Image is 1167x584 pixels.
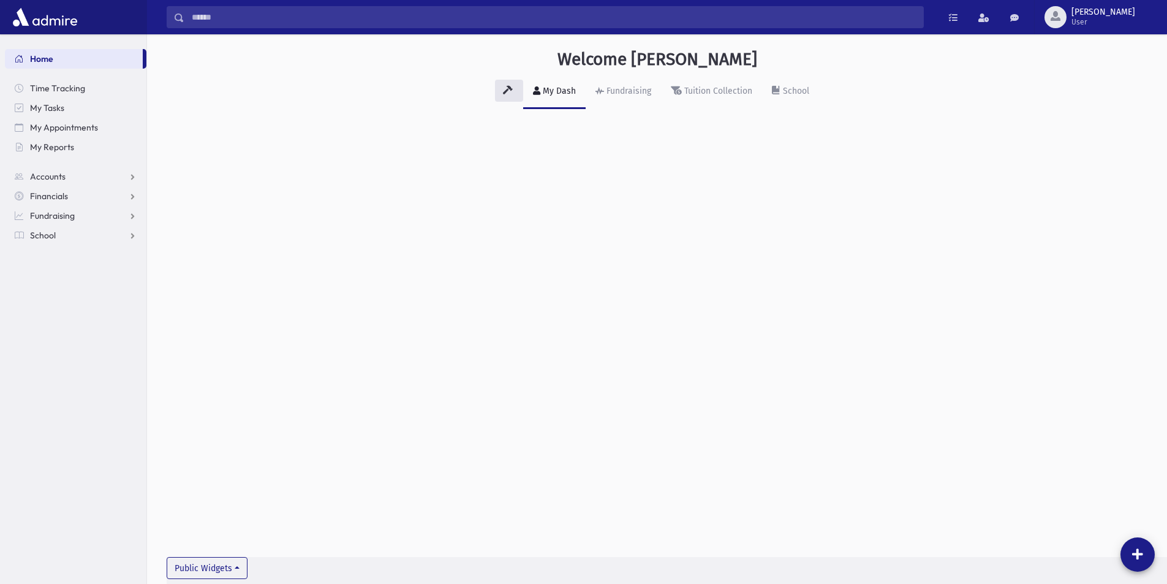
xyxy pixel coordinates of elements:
[5,167,146,186] a: Accounts
[30,102,64,113] span: My Tasks
[5,98,146,118] a: My Tasks
[10,5,80,29] img: AdmirePro
[5,206,146,226] a: Fundraising
[1071,17,1135,27] span: User
[30,191,68,202] span: Financials
[5,226,146,245] a: School
[5,49,143,69] a: Home
[1071,7,1135,17] span: [PERSON_NAME]
[661,75,762,109] a: Tuition Collection
[30,230,56,241] span: School
[30,142,74,153] span: My Reports
[682,86,752,96] div: Tuition Collection
[5,78,146,98] a: Time Tracking
[586,75,661,109] a: Fundraising
[5,118,146,137] a: My Appointments
[523,75,586,109] a: My Dash
[5,186,146,206] a: Financials
[167,557,247,579] button: Public Widgets
[30,83,85,94] span: Time Tracking
[30,171,66,182] span: Accounts
[30,122,98,133] span: My Appointments
[604,86,651,96] div: Fundraising
[557,49,757,70] h3: Welcome [PERSON_NAME]
[540,86,576,96] div: My Dash
[5,137,146,157] a: My Reports
[184,6,923,28] input: Search
[762,75,819,109] a: School
[30,53,53,64] span: Home
[780,86,809,96] div: School
[30,210,75,221] span: Fundraising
